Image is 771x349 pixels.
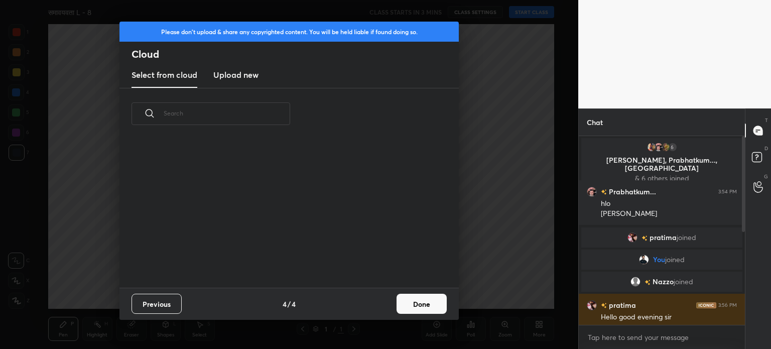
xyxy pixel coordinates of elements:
img: no-rating-badge.077c3623.svg [601,189,607,195]
img: iconic-dark.1390631f.png [696,302,716,308]
div: grid [579,136,745,325]
h2: Cloud [132,48,459,61]
p: T [765,117,768,124]
img: no-rating-badge.077c3623.svg [645,280,651,285]
img: 29e7523a708b45dd92dbfd840cc51cf9.jpg [661,142,671,152]
span: You [653,256,665,264]
p: & 6 others joined [587,174,736,182]
span: joined [674,278,693,286]
span: joined [665,256,685,264]
div: 3:54 PM [718,189,737,195]
span: joined [677,234,696,242]
p: Chat [579,109,611,136]
img: 3 [587,187,597,197]
img: default.png [630,277,640,287]
h6: Prabhatkum... [607,186,656,197]
h3: Upload new [213,69,259,81]
h3: Select from cloud [132,69,197,81]
img: no-rating-badge.077c3623.svg [641,236,648,241]
p: D [764,145,768,152]
button: Done [397,294,447,314]
img: d051256e29e1488fb98cb7caa0be6fd0.jpg [587,300,597,310]
img: d051256e29e1488fb98cb7caa0be6fd0.jpg [627,232,637,243]
h4: / [288,299,291,309]
div: [PERSON_NAME] [601,209,737,219]
span: Nazzo [653,278,674,286]
div: 3:56 PM [718,302,737,308]
h4: 4 [283,299,287,309]
span: pratima [650,234,677,242]
input: Search [164,92,290,135]
img: c2f53970d32d4c469880be445a93addf.jpg [647,142,657,152]
div: Please don't upload & share any copyrighted content. You will be held liable if found doing so. [119,22,459,42]
p: G [764,173,768,180]
div: grid [119,137,447,288]
div: 6 [668,142,678,152]
p: [PERSON_NAME], Prabhatkum..., [GEOGRAPHIC_DATA] [587,156,736,172]
h4: 4 [292,299,296,309]
button: Previous [132,294,182,314]
div: Hello good evening sir [601,312,737,322]
div: hlo [601,199,737,209]
img: 75be8c77a365489dbb0553809f470823.jpg [639,255,649,265]
h6: pratima [607,300,636,310]
img: no-rating-badge.077c3623.svg [601,303,607,308]
img: 3 [654,142,664,152]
